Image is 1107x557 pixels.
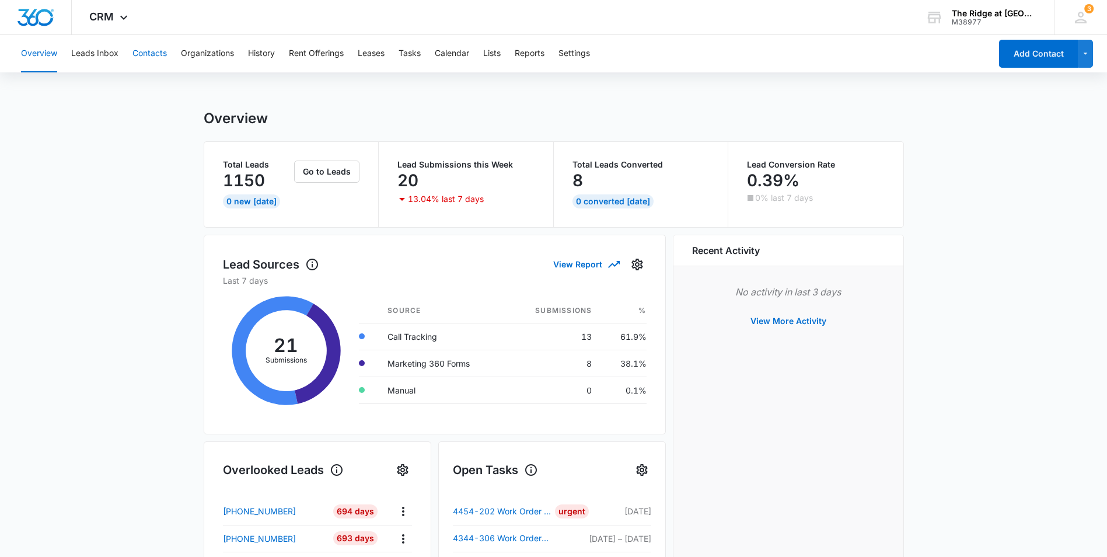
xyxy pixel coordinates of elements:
a: 4344-306 Work Order Ceiling Fan - [PERSON_NAME] [PERSON_NAME] [453,531,555,545]
a: 4454-202 Work Order - Dishwasher Leaking - [GEOGRAPHIC_DATA] [453,504,555,518]
button: Add Contact [999,40,1078,68]
td: Marketing 360 Forms [378,350,506,377]
div: 0 New [DATE] [223,194,280,208]
button: Leases [358,35,385,72]
button: Calendar [435,35,469,72]
button: Lists [483,35,501,72]
button: Settings [633,461,651,479]
button: Settings [558,35,590,72]
p: 13.04% last 7 days [408,195,484,203]
div: 693 Days [333,531,378,545]
button: Actions [394,502,412,520]
button: Overview [21,35,57,72]
p: Last 7 days [223,274,647,287]
p: [PHONE_NUMBER] [223,505,296,517]
td: 61.9% [601,323,646,350]
button: Tasks [399,35,421,72]
td: 0 [506,377,601,403]
td: 13 [506,323,601,350]
td: Call Tracking [378,323,506,350]
p: 8 [572,171,583,190]
button: Go to Leads [294,161,359,183]
p: 0.39% [747,171,799,190]
p: Lead Submissions this Week [397,161,535,169]
span: 3 [1084,4,1094,13]
h6: Recent Activity [692,243,760,257]
button: Leads Inbox [71,35,118,72]
p: 1150 [223,171,265,190]
th: Submissions [506,298,601,323]
p: No activity in last 3 days [692,285,885,299]
button: Reports [515,35,544,72]
div: 694 Days [333,504,378,518]
p: Total Leads Converted [572,161,710,169]
td: Manual [378,377,506,403]
a: [PHONE_NUMBER] [223,532,325,545]
th: % [601,298,646,323]
div: notifications count [1084,4,1094,13]
button: View Report [553,254,619,274]
div: Urgent [555,504,589,518]
a: Go to Leads [294,166,359,176]
div: account name [952,9,1037,18]
p: 20 [397,171,418,190]
span: CRM [89,11,114,23]
button: Rent Offerings [289,35,344,72]
p: Lead Conversion Rate [747,161,885,169]
h1: Overlooked Leads [223,461,344,479]
td: 8 [506,350,601,377]
p: [DATE] [589,505,651,517]
td: 0.1% [601,377,646,403]
p: Total Leads [223,161,292,169]
h1: Lead Sources [223,256,319,273]
button: Settings [628,255,647,274]
button: Settings [393,461,412,479]
p: [DATE] – [DATE] [589,532,651,545]
div: account id [952,18,1037,26]
button: History [248,35,275,72]
th: Source [378,298,506,323]
h1: Overview [204,110,268,127]
p: 0% last 7 days [755,194,813,202]
h1: Open Tasks [453,461,538,479]
p: [PHONE_NUMBER] [223,532,296,545]
button: Contacts [132,35,167,72]
div: 0 Converted [DATE] [572,194,654,208]
td: 38.1% [601,350,646,377]
a: [PHONE_NUMBER] [223,505,325,517]
button: View More Activity [739,307,838,335]
button: Actions [394,530,412,548]
button: Organizations [181,35,234,72]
